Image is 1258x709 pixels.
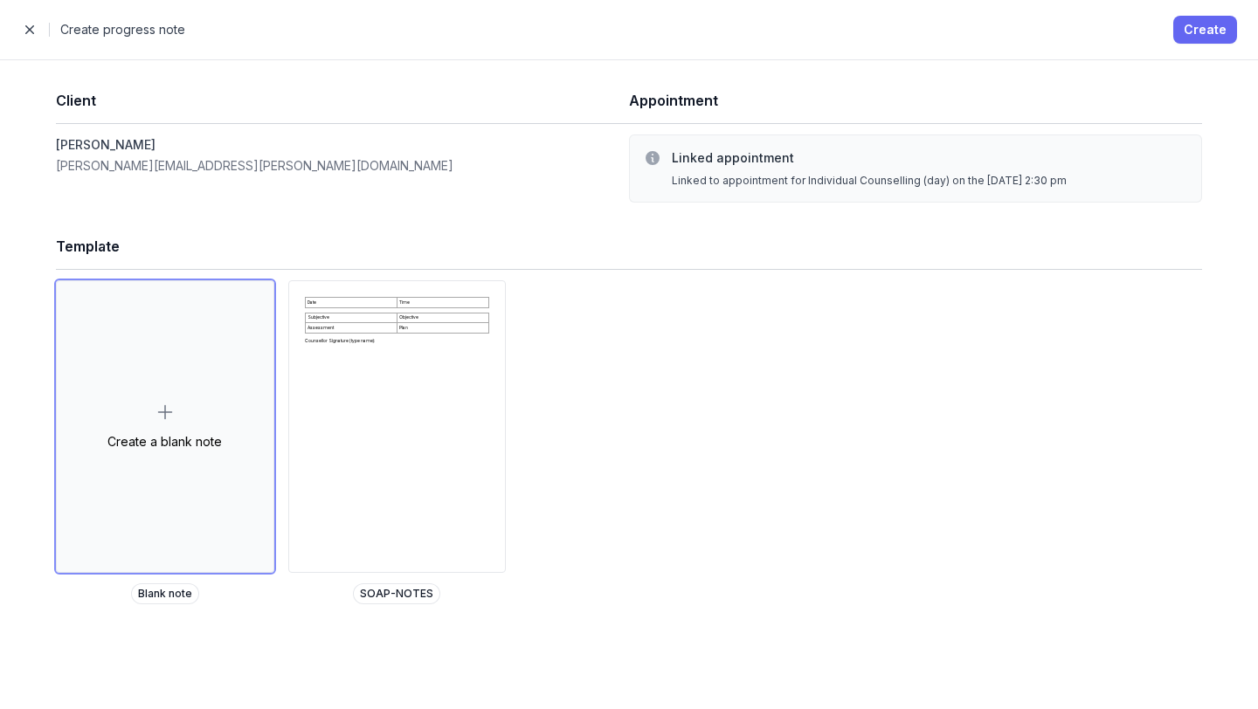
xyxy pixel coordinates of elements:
p: Date [308,299,395,306]
h1: Template [56,234,1202,258]
div: Create a blank note [107,433,222,451]
p: Counsellor Signature (type name): [305,338,490,344]
p: Assessment [308,325,395,331]
h1: Client [56,88,629,113]
p: Plan [399,325,487,331]
p: Subjective [308,314,395,320]
p: Time [399,299,487,306]
div: Linked to appointment for Individual Counselling (day) on the [DATE] 2:30 pm [672,174,1187,188]
dd: [PERSON_NAME] [56,134,629,155]
span: SOAP-NOTES [353,583,440,604]
h2: Create progress note [60,19,1163,40]
button: Create [1173,16,1237,44]
h3: Linked appointment [672,149,1187,167]
span: Appointment [629,92,718,109]
dt: [PERSON_NAME][EMAIL_ADDRESS][PERSON_NAME][DOMAIN_NAME] [56,155,629,176]
span: Blank note [131,583,199,604]
p: Objective [399,314,487,320]
span: Create [1184,19,1227,40]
